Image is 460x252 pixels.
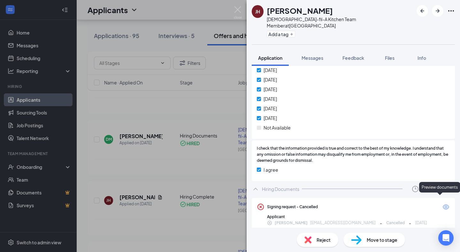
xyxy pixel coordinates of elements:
[264,76,277,83] span: [DATE]
[434,7,441,15] svg: ArrowRight
[258,55,282,61] span: Application
[310,220,376,226] span: [EMAIL_ADDRESS][DOMAIN_NAME]
[418,55,426,61] span: Info
[257,203,264,211] svg: CrossCircle
[411,185,419,193] svg: Clock
[267,204,318,209] div: Signing request - Cancelled
[267,220,272,225] svg: CrossCircle
[438,230,454,246] div: Open Intercom Messenger
[447,7,455,15] svg: Ellipses
[418,7,426,15] svg: ArrowLeftNew
[417,5,428,17] button: ArrowLeftNew
[257,146,450,164] span: I check that the information provided is true and correct to the best of my knowledge. I understa...
[264,166,278,173] span: I agree
[442,203,450,211] svg: Eye
[262,186,299,192] div: Hiring Documents
[432,5,443,17] button: ArrowRight
[275,219,308,226] span: [PERSON_NAME]
[264,114,277,122] span: [DATE]
[252,185,259,193] svg: ChevronUp
[264,124,291,131] span: Not Available
[255,8,260,15] div: JH
[267,214,450,219] div: Applicant
[264,67,277,74] span: [DATE]
[367,236,397,243] span: Move to stage
[264,86,277,93] span: [DATE]
[317,236,331,243] span: Reject
[386,220,405,226] span: Cancelled
[385,55,395,61] span: Files
[302,55,323,61] span: Messages
[267,5,333,16] h1: [PERSON_NAME]
[290,32,294,36] svg: Plus
[267,31,295,37] button: PlusAdd a tag
[342,55,364,61] span: Feedback
[409,219,411,226] span: -
[267,16,413,29] div: [DEMOGRAPHIC_DATA]-fil-A Kitchen Team Member at [GEOGRAPHIC_DATA]
[264,105,277,112] span: [DATE]
[264,95,277,102] span: [DATE]
[415,220,427,226] span: [DATE]
[380,219,382,226] span: -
